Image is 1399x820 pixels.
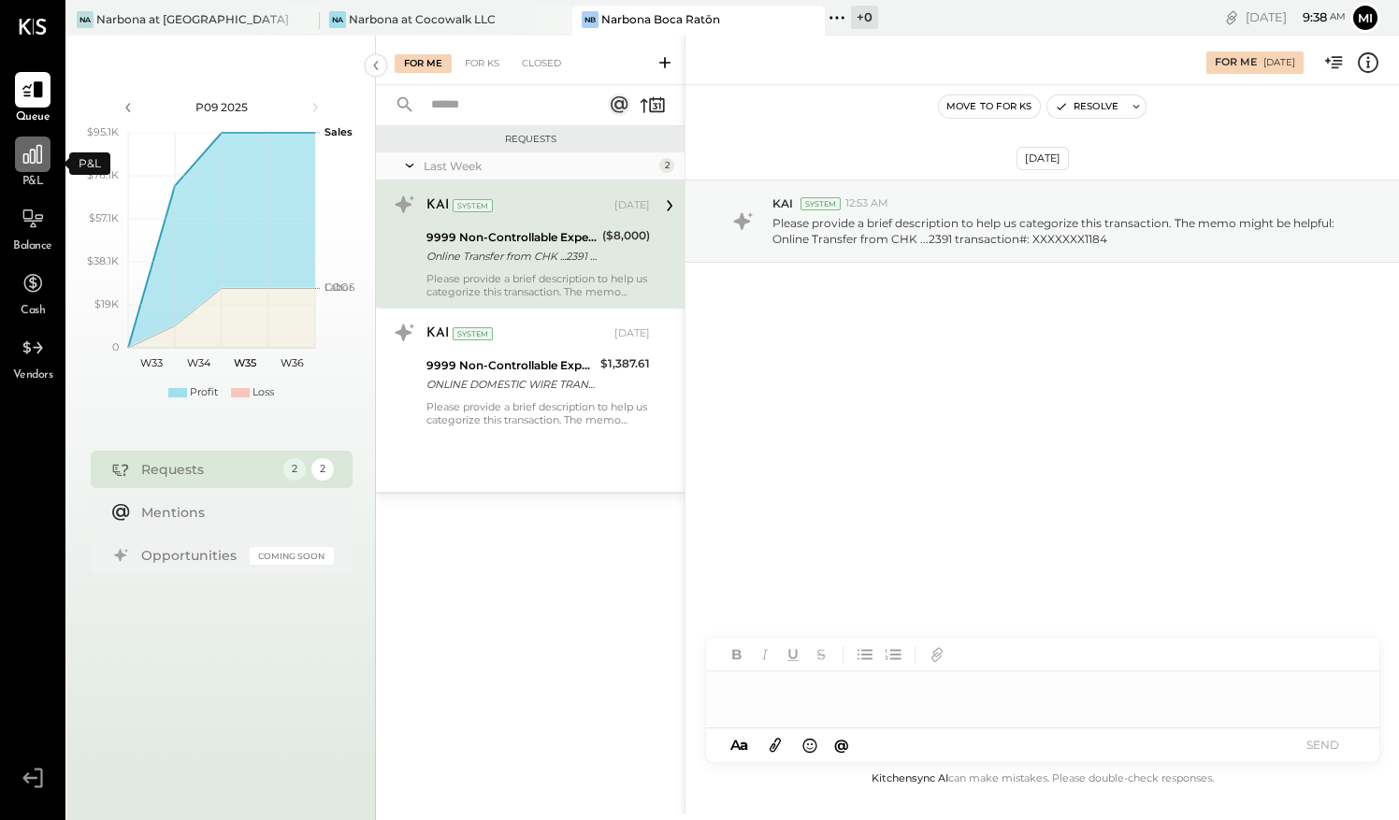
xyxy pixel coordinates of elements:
div: 9999 Non-Controllable Expenses:Other Income and Expenses:To Be Classified P&L [426,356,595,375]
div: Opportunities [141,546,240,565]
div: [DATE] [1246,8,1346,26]
button: @ [829,733,855,756]
div: Narbona at [GEOGRAPHIC_DATA] LLC [96,11,292,27]
div: $1,387.61 [600,354,650,373]
div: Requests [385,133,675,146]
span: Balance [13,238,52,255]
span: @ [834,736,849,754]
p: Please provide a brief description to help us categorize this transaction. The memo might be help... [772,215,1353,247]
button: Strikethrough [809,642,833,667]
div: For KS [455,54,509,73]
div: [DATE] [1263,56,1295,69]
button: Italic [753,642,777,667]
div: For Me [1215,55,1257,70]
button: Mi [1350,3,1380,33]
div: System [453,327,493,340]
span: KAI [772,195,793,211]
div: Narbona at Cocowalk LLC [349,11,496,27]
a: Queue [1,72,65,126]
span: 12:53 AM [845,196,888,211]
button: Move to for ks [939,95,1040,118]
div: KAI [426,324,449,343]
div: copy link [1222,7,1241,27]
div: For Me [395,54,452,73]
div: Please provide a brief description to help us categorize this transaction. The memo might be help... [426,272,650,298]
div: Na [77,11,94,28]
div: P&L [69,152,110,175]
span: a [740,736,748,754]
button: Bold [725,642,749,667]
div: KAI [426,196,449,215]
text: W34 [186,356,210,369]
div: Na [329,11,346,28]
button: Underline [781,642,805,667]
div: [DATE] [1017,147,1069,170]
text: $95.1K [87,125,119,138]
div: P09 2025 [142,99,301,115]
div: Online Transfer from CHK ...2391 transaction#: XXXXXXX1184 [426,247,597,266]
a: Vendors [1,330,65,384]
text: $76.1K [87,168,119,181]
div: ($8,000) [602,226,650,245]
div: 2 [311,458,334,481]
button: SEND [1286,732,1361,757]
text: W35 [234,356,256,369]
text: W33 [140,356,163,369]
text: Labor [325,281,353,294]
div: Last Week [424,158,655,174]
text: 0 [112,340,119,353]
div: Mentions [141,503,325,522]
button: Unordered List [853,642,877,667]
text: $57.1K [89,211,119,224]
div: NB [582,11,599,28]
span: P&L [22,174,44,191]
div: Narbona Boca Ratōn [601,11,720,27]
div: 2 [659,158,674,173]
div: System [453,199,493,212]
div: ONLINE DOMESTIC WIRE TRANSFER VIA: LEAD BK/XXXXX9644 A/C: [PERSON_NAME] MIAMI FL X3138 US [PERSON... [426,375,595,394]
a: P&L [1,137,65,191]
span: Vendors [13,367,53,384]
text: $38.1K [87,254,119,267]
div: System [800,197,841,210]
div: Profit [190,385,218,400]
div: Please provide a brief description to help us categorize this transaction. The memo might be help... [426,400,650,426]
div: Requests [141,460,274,479]
a: Cash [1,266,65,320]
div: [DATE] [614,326,650,341]
text: $19K [94,297,119,310]
div: Loss [252,385,274,400]
span: Cash [21,303,45,320]
button: Ordered List [881,642,905,667]
div: Coming Soon [250,547,334,565]
span: Queue [16,109,50,126]
a: Balance [1,201,65,255]
button: Add URL [925,642,949,667]
div: 2 [283,458,306,481]
div: + 0 [851,6,878,29]
button: Aa [725,735,755,755]
text: Sales [325,125,353,138]
div: 9999 Non-Controllable Expenses:Other Income and Expenses:To Be Classified P&L [426,228,597,247]
button: Resolve [1047,95,1126,118]
div: Closed [512,54,570,73]
div: [DATE] [614,198,650,213]
text: W36 [280,356,303,369]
